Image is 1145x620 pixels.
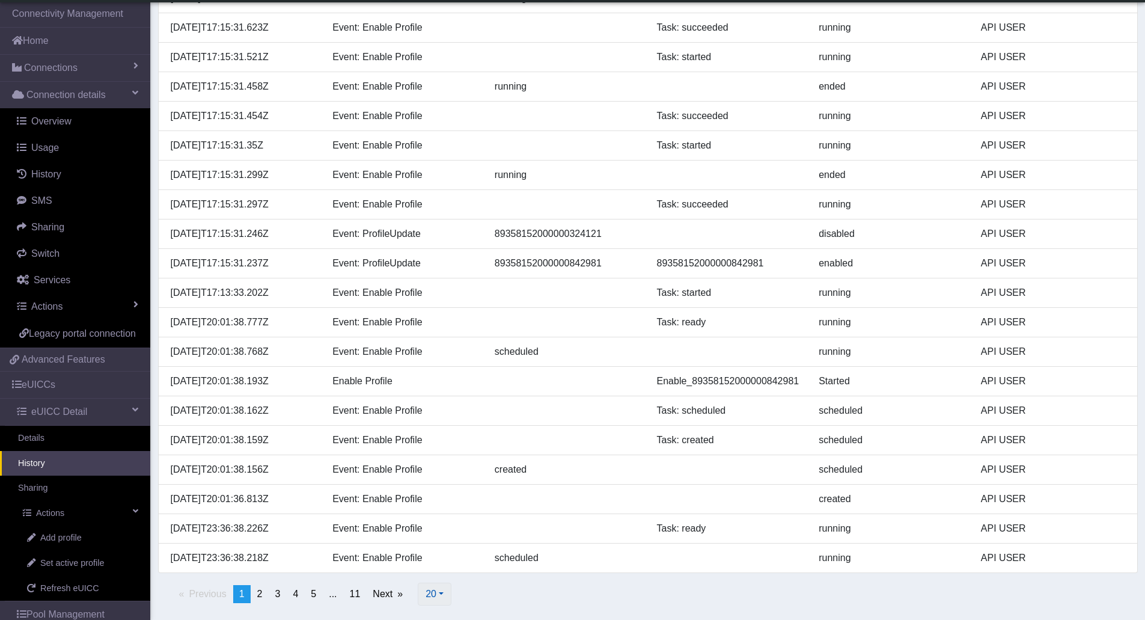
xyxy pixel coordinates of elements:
div: scheduled [486,345,648,359]
div: [DATE]T17:15:31.299Z [162,168,324,182]
span: 1 [239,589,245,599]
div: 89358152000000842981 [648,256,810,271]
div: Task: succeeded [648,109,810,123]
div: Event: Enable Profile [323,315,486,330]
div: Event: Enable Profile [323,551,486,565]
a: Next page [367,585,409,603]
div: Event: ProfileUpdate [323,227,486,241]
div: Task: succeeded [648,20,810,35]
div: Event: Enable Profile [323,286,486,300]
div: running [486,168,648,182]
div: ended [810,168,972,182]
div: created [486,462,648,477]
span: 11 [350,589,361,599]
span: 5 [311,589,316,599]
div: API USER [972,197,1134,212]
span: 3 [275,589,280,599]
div: running [810,50,972,64]
div: [DATE]T20:01:38.777Z [162,315,324,330]
a: SMS [5,188,150,214]
span: Usage [31,143,59,153]
div: [DATE]T17:15:31.623Z [162,20,324,35]
div: Event: Enable Profile [323,20,486,35]
div: running [810,521,972,536]
span: Connections [24,61,78,75]
div: [DATE]T17:15:31.246Z [162,227,324,241]
div: Task: ready [648,315,810,330]
a: Set active profile [9,551,150,576]
a: Services [5,267,150,293]
div: Event: Enable Profile [323,197,486,212]
div: 89358152000000324121 [486,227,648,241]
div: enabled [810,256,972,271]
div: API USER [972,286,1134,300]
div: API USER [972,50,1134,64]
div: API USER [972,20,1134,35]
div: API USER [972,404,1134,418]
div: Enable_89358152000000842981 [648,374,810,388]
div: Event: Enable Profile [323,521,486,536]
div: [DATE]T20:01:38.162Z [162,404,324,418]
div: Event: Enable Profile [323,404,486,418]
div: created [810,492,972,506]
div: API USER [972,345,1134,359]
span: Set active profile [40,557,104,570]
span: Previous [189,589,226,599]
div: Event: Enable Profile [323,462,486,477]
div: API USER [972,227,1134,241]
div: 89358152000000842981 [486,256,648,271]
div: [DATE]T17:15:31.458Z [162,79,324,94]
div: [DATE]T17:15:31.237Z [162,256,324,271]
span: 4 [293,589,298,599]
div: API USER [972,374,1134,388]
div: API USER [972,79,1134,94]
div: Event: Enable Profile [323,345,486,359]
div: running [810,197,972,212]
span: Connection details [26,88,106,102]
div: Event: Enable Profile [323,492,486,506]
a: Overview [5,108,150,135]
div: [DATE]T23:36:38.218Z [162,551,324,565]
span: ... [329,589,337,599]
div: ended [810,79,972,94]
div: Task: started [648,50,810,64]
div: API USER [972,433,1134,447]
div: [DATE]T23:36:38.226Z [162,521,324,536]
div: API USER [972,256,1134,271]
div: [DATE]T20:01:36.813Z [162,492,324,506]
a: Sharing [5,214,150,241]
div: API USER [972,492,1134,506]
span: Overview [31,116,72,126]
span: SMS [31,195,52,206]
div: running [810,109,972,123]
a: Usage [5,135,150,161]
div: [DATE]T20:01:38.768Z [162,345,324,359]
div: API USER [972,551,1134,565]
a: Add profile [9,526,150,551]
div: API USER [972,521,1134,536]
span: Sharing [31,222,64,232]
div: [DATE]T17:13:33.202Z [162,286,324,300]
a: eUICC Detail [5,399,150,425]
div: Event: Enable Profile [323,79,486,94]
span: History [31,169,61,179]
div: running [810,20,972,35]
div: Enable Profile [323,374,486,388]
span: Services [34,275,70,285]
div: [DATE]T17:15:31.454Z [162,109,324,123]
div: API USER [972,315,1134,330]
div: Event: Enable Profile [323,168,486,182]
div: Event: Enable Profile [323,433,486,447]
div: Event: ProfileUpdate [323,256,486,271]
div: running [810,551,972,565]
div: running [810,286,972,300]
div: running [486,79,648,94]
span: Advanced Features [22,352,105,367]
a: Refresh eUICC [9,576,150,601]
span: 20 [426,589,436,599]
div: running [810,345,972,359]
div: scheduled [486,551,648,565]
div: Event: Enable Profile [323,50,486,64]
div: API USER [972,462,1134,477]
span: Legacy portal connection [29,328,136,339]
